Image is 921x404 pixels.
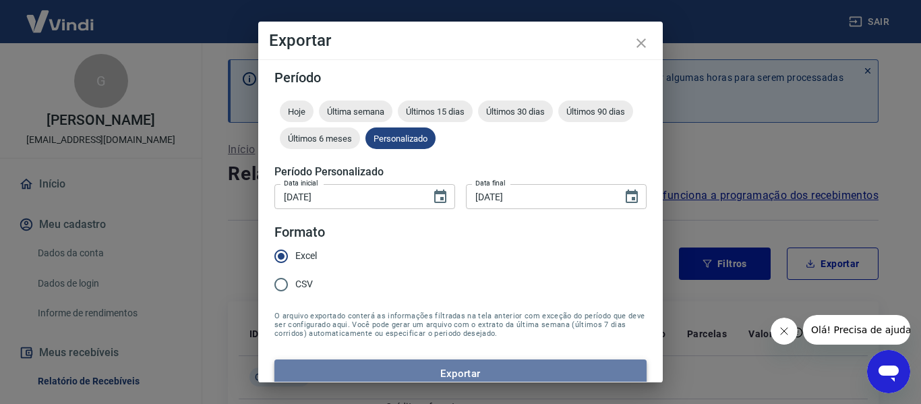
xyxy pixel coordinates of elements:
iframe: Mensagem da empresa [803,315,910,345]
div: Últimos 90 dias [558,100,633,122]
legend: Formato [274,223,325,242]
div: Últimos 30 dias [478,100,553,122]
div: Hoje [280,100,314,122]
span: Última semana [319,107,392,117]
span: Últimos 6 meses [280,134,360,144]
div: Últimos 15 dias [398,100,473,122]
div: Última semana [319,100,392,122]
span: O arquivo exportado conterá as informações filtradas na tela anterior com exceção do período que ... [274,312,647,338]
span: CSV [295,277,313,291]
button: Choose date, selected date is 24 de set de 2025 [618,183,645,210]
iframe: Botão para abrir a janela de mensagens [867,350,910,393]
input: DD/MM/YYYY [466,184,613,209]
label: Data inicial [284,178,318,188]
h5: Período Personalizado [274,165,647,179]
span: Últimos 15 dias [398,107,473,117]
button: close [625,27,657,59]
div: Últimos 6 meses [280,127,360,149]
label: Data final [475,178,506,188]
iframe: Fechar mensagem [771,318,798,345]
button: Exportar [274,359,647,388]
input: DD/MM/YYYY [274,184,421,209]
span: Personalizado [365,134,436,144]
span: Últimos 90 dias [558,107,633,117]
button: Choose date, selected date is 23 de set de 2025 [427,183,454,210]
span: Excel [295,249,317,263]
span: Olá! Precisa de ajuda? [8,9,113,20]
h5: Período [274,71,647,84]
div: Personalizado [365,127,436,149]
span: Últimos 30 dias [478,107,553,117]
span: Hoje [280,107,314,117]
h4: Exportar [269,32,652,49]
